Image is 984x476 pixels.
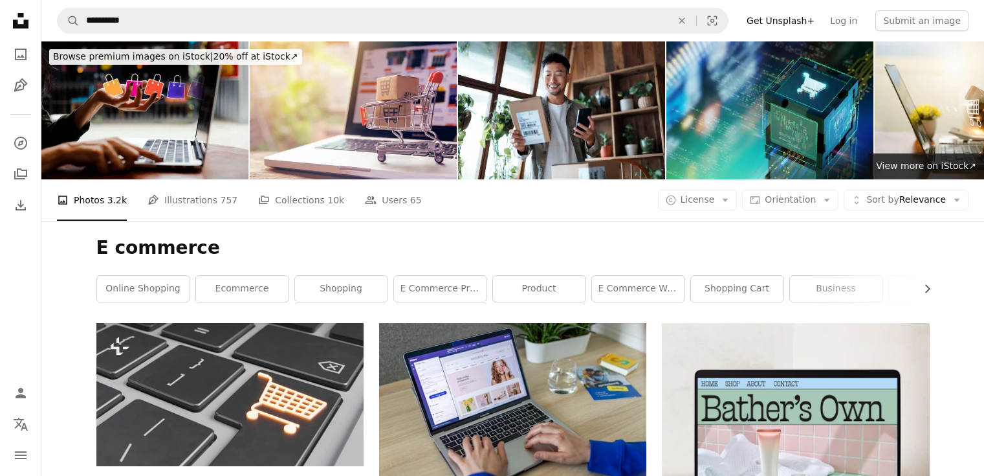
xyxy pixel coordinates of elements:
[57,8,728,34] form: Find visuals sitewide
[790,276,882,302] a: business
[889,276,981,302] a: products
[258,179,344,221] a: Collections 10k
[875,10,968,31] button: Submit an image
[41,41,310,73] a: Browse premium images on iStock|20% off at iStock↗
[8,161,34,187] a: Collections
[379,406,646,418] a: a person typing on a laptop on a table
[742,190,838,210] button: Orientation
[765,194,816,205] span: Orientation
[148,179,237,221] a: Illustrations 757
[53,51,298,62] span: 20% off at iStock ↗
[739,10,822,31] a: Get Unsplash+
[8,73,34,98] a: Illustrations
[58,8,80,33] button: Search Unsplash
[666,41,873,179] img: Online shopping futuristic background. Glowing shopping cart icon on cube. CGI 3D render
[221,193,238,207] span: 757
[8,192,34,218] a: Download History
[876,161,976,171] span: View more on iStock ↗
[41,41,248,179] img: Internet shopping with laptop
[844,190,968,210] button: Sort byRelevance
[697,8,728,33] button: Visual search
[493,276,585,302] a: product
[410,193,422,207] span: 65
[327,193,344,207] span: 10k
[196,276,289,302] a: ecommerce
[691,276,783,302] a: shopping cart
[458,41,665,179] img: Smiling young Asian man checking electronic banking on his smartphone as he received delivered pa...
[8,380,34,406] a: Log in / Sign up
[394,276,487,302] a: e commerce product
[915,276,930,302] button: scroll list to the right
[866,194,899,205] span: Sort by
[295,276,388,302] a: shopping
[822,10,865,31] a: Log in
[8,41,34,67] a: Photos
[8,442,34,468] button: Menu
[96,323,364,466] img: close up of a luminous shopping cart symbol on the enter key of a laptop. e-commerce concept, onl...
[8,130,34,156] a: Explore
[592,276,684,302] a: e commerce website
[668,8,696,33] button: Clear
[8,411,34,437] button: Language
[96,389,364,400] a: close up of a luminous shopping cart symbol on the enter key of a laptop. e-commerce concept, onl...
[53,51,213,62] span: Browse premium images on iStock |
[250,41,457,179] img: Shopping online concept - Parcel or Paper cartons with a shopping cart logo in a trolley on a lap...
[365,179,422,221] a: Users 65
[97,276,190,302] a: online shopping
[868,153,984,179] a: View more on iStock↗
[658,190,738,210] button: License
[681,194,715,205] span: License
[866,194,946,207] span: Relevance
[96,236,930,260] h1: E commerce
